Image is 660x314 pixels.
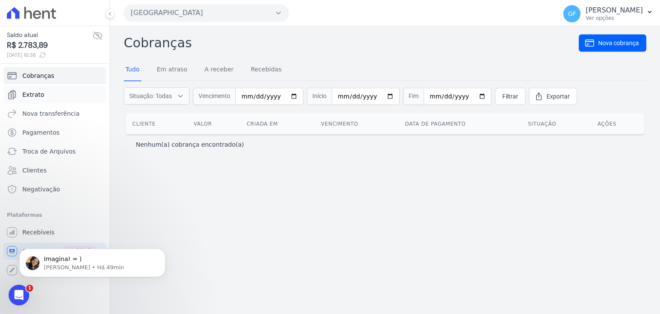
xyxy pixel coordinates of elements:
th: Valor [187,114,240,134]
a: Cobranças [3,67,106,84]
a: Filtrar [495,88,526,105]
span: Pagamentos [22,128,59,137]
span: Vencimento [193,88,235,105]
a: Recebidas [249,59,284,81]
span: Negativação [22,185,60,194]
span: GF [568,11,576,17]
span: Início [307,88,332,105]
span: Nova cobrança [598,39,639,47]
button: Situação: Todas [124,87,189,105]
a: Recebíveis [3,224,106,241]
span: Extrato [22,90,44,99]
button: GF [PERSON_NAME] Ver opções [556,2,660,26]
h2: Cobranças [124,33,579,52]
p: Nenhum(a) cobrança encontrado(a) [136,140,244,149]
a: Negativação [3,181,106,198]
button: [GEOGRAPHIC_DATA] [124,4,289,22]
a: Nova cobrança [579,34,646,52]
th: Cliente [125,114,187,134]
th: Vencimento [314,114,398,134]
span: Nova transferência [22,109,79,118]
a: A receber [203,59,235,81]
p: [PERSON_NAME] [586,6,643,15]
th: Situação [521,114,591,134]
span: Filtrar [502,92,518,101]
iframe: Intercom notifications mensagem [6,231,178,291]
span: Cobranças [22,71,54,80]
span: R$ 2.783,89 [7,40,92,51]
a: Extrato [3,86,106,103]
span: Situação: Todas [129,92,172,100]
iframe: Intercom live chat [9,285,29,305]
a: Tudo [124,59,141,81]
span: [DATE] 16:38 [7,51,92,59]
th: Criada em [240,114,314,134]
a: Conta Hent Novidade [3,243,106,260]
nav: Sidebar [7,67,103,279]
a: Pagamentos [3,124,106,141]
a: Em atraso [155,59,189,81]
a: Exportar [529,88,577,105]
span: 1 [26,285,33,292]
th: Ações [590,114,645,134]
p: Ver opções [586,15,643,22]
a: Nova transferência [3,105,106,122]
span: Clientes [22,166,46,175]
div: Plataformas [7,210,103,220]
a: Troca de Arquivos [3,143,106,160]
span: Troca de Arquivos [22,147,76,156]
span: Saldo atual [7,31,92,40]
span: Exportar [547,92,570,101]
span: Fim [403,88,424,105]
th: Data de pagamento [398,114,521,134]
a: Clientes [3,162,106,179]
span: Recebíveis [22,228,55,237]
